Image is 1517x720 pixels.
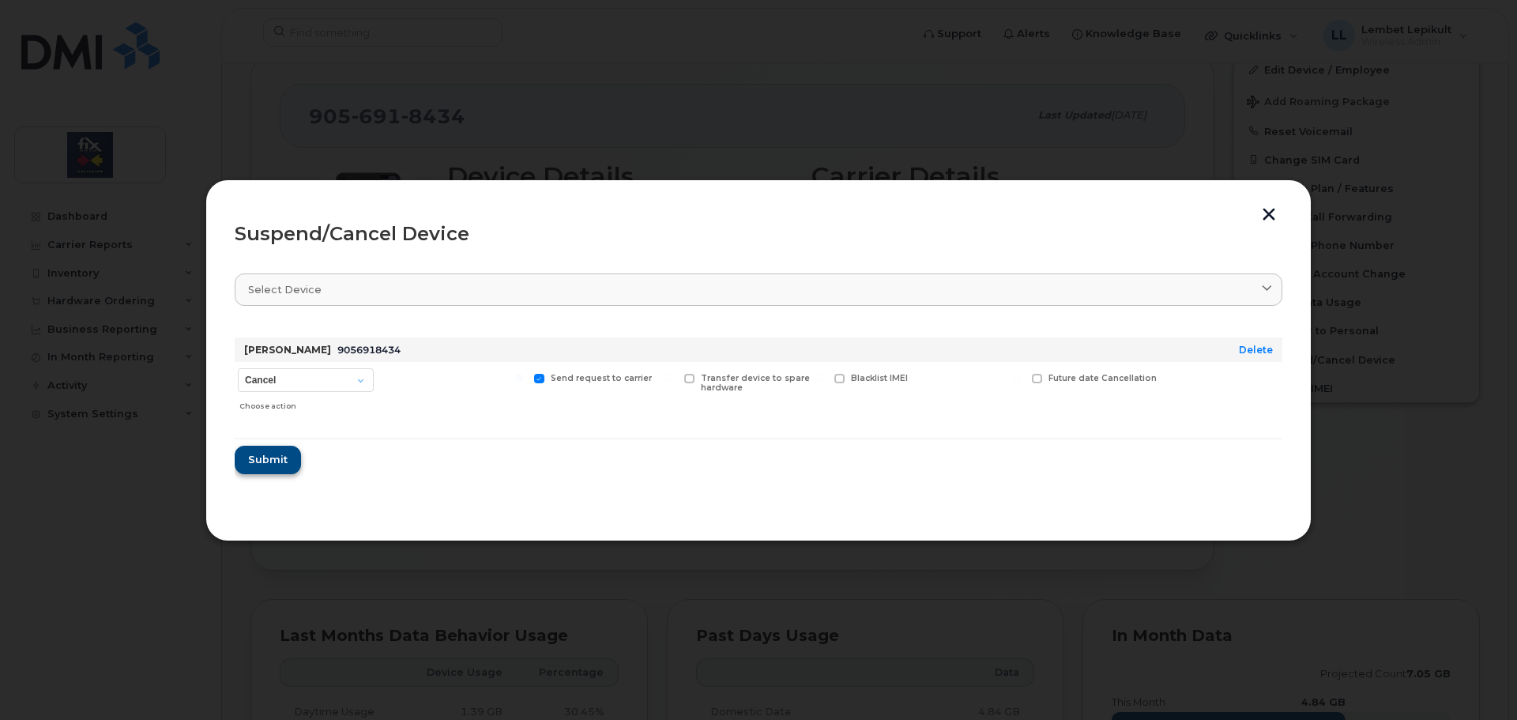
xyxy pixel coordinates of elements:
button: Submit [235,446,301,474]
span: Submit [248,452,288,467]
span: Send request to carrier [551,373,652,383]
input: Blacklist IMEI [815,374,823,382]
div: Choose action [239,394,374,413]
input: Transfer device to spare hardware [665,374,673,382]
div: Suspend/Cancel Device [235,224,1282,243]
a: Select device [235,273,1282,306]
strong: [PERSON_NAME] [244,344,331,356]
span: Blacklist IMEI [851,373,908,383]
span: Select device [248,282,322,297]
a: Delete [1239,344,1273,356]
input: Send request to carrier [515,374,523,382]
span: Future date Cancellation [1048,373,1157,383]
span: 9056918434 [337,344,401,356]
span: Transfer device to spare hardware [701,373,810,394]
input: Future date Cancellation [1013,374,1021,382]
